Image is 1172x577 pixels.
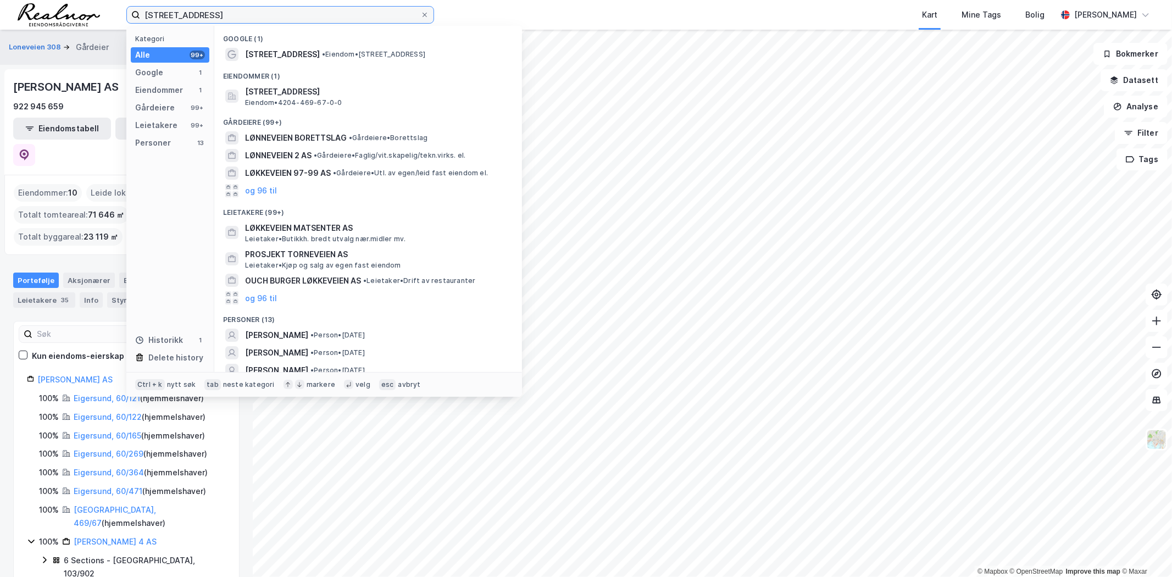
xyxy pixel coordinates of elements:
[245,167,331,180] span: LØKKEVEIEN 97-99 AS
[74,537,157,546] a: [PERSON_NAME] 4 AS
[310,348,365,357] span: Person • [DATE]
[39,392,59,405] div: 100%
[74,503,226,530] div: ( hjemmelshaver )
[13,292,75,308] div: Leietakere
[84,230,118,243] span: 23 119 ㎡
[18,3,100,26] img: realnor-logo.934646d98de889bb5806.png
[196,86,205,95] div: 1
[310,366,314,374] span: •
[13,100,64,113] div: 922 945 659
[245,248,509,261] span: PROSJEKT TORNEVEIEN AS
[245,274,361,287] span: OUCH BURGER LØKKEVEIEN AS
[115,118,213,140] button: Leietakertabell
[1093,43,1168,65] button: Bokmerker
[1115,122,1168,144] button: Filter
[245,329,308,342] span: [PERSON_NAME]
[14,184,82,202] div: Eiendommer :
[333,169,488,177] span: Gårdeiere • Utl. av egen/leid fast eiendom el.
[59,295,71,306] div: 35
[245,291,277,304] button: og 96 til
[135,84,183,97] div: Eiendommer
[322,50,425,59] span: Eiendom • [STREET_ADDRESS]
[74,447,207,461] div: ( hjemmelshaver )
[245,261,401,270] span: Leietaker • Kjøp og salg av egen fast eiendom
[196,138,205,147] div: 13
[80,292,103,308] div: Info
[214,199,522,219] div: Leietakere (99+)
[245,48,320,61] span: [STREET_ADDRESS]
[314,151,317,159] span: •
[135,48,150,62] div: Alle
[214,63,522,83] div: Eiendommer (1)
[1104,96,1168,118] button: Analyse
[245,235,406,243] span: Leietaker • Butikkh. bredt utvalg nær.midler mv.
[310,331,365,340] span: Person • [DATE]
[13,118,111,140] button: Eiendomstabell
[245,131,347,145] span: LØNNEVEIEN BORETTSLAG
[9,42,63,53] button: Loneveien 308
[86,184,164,202] div: Leide lokasjoner :
[74,429,205,442] div: ( hjemmelshaver )
[1010,568,1063,575] a: OpenStreetMap
[13,273,59,288] div: Portefølje
[74,392,204,405] div: ( hjemmelshaver )
[88,208,124,221] span: 71 646 ㎡
[74,486,142,496] a: Eigersund, 60/471
[356,380,370,389] div: velg
[140,7,420,23] input: Søk på adresse, matrikkel, gårdeiere, leietakere eller personer
[39,429,59,442] div: 100%
[119,273,187,288] div: Eiendommer
[68,186,77,199] span: 10
[223,380,275,389] div: neste kategori
[922,8,937,21] div: Kart
[1025,8,1045,21] div: Bolig
[135,35,209,43] div: Kategori
[39,535,59,548] div: 100%
[214,109,522,129] div: Gårdeiere (99+)
[322,50,325,58] span: •
[32,349,124,363] div: Kun eiendoms-eierskap
[135,119,177,132] div: Leietakere
[76,41,109,54] div: Gårdeier
[32,326,153,342] input: Søk
[39,466,59,479] div: 100%
[962,8,1001,21] div: Mine Tags
[74,485,206,498] div: ( hjemmelshaver )
[190,121,205,130] div: 99+
[148,351,203,364] div: Delete history
[363,276,366,285] span: •
[14,228,123,246] div: Totalt byggareal :
[74,468,144,477] a: Eigersund, 60/364
[1117,524,1172,577] div: Kontrollprogram for chat
[74,412,142,421] a: Eigersund, 60/122
[1117,148,1168,170] button: Tags
[1074,8,1137,21] div: [PERSON_NAME]
[13,78,121,96] div: [PERSON_NAME] AS
[135,379,165,390] div: Ctrl + k
[190,103,205,112] div: 99+
[349,134,427,142] span: Gårdeiere • Borettslag
[39,447,59,461] div: 100%
[1146,429,1167,450] img: Z
[196,68,205,77] div: 1
[245,221,509,235] span: LØKKEVEIEN MATSENTER AS
[167,380,196,389] div: nytt søk
[1117,524,1172,577] iframe: Chat Widget
[196,336,205,345] div: 1
[349,134,352,142] span: •
[37,375,113,384] a: [PERSON_NAME] AS
[74,393,140,403] a: Eigersund, 60/121
[74,505,156,528] a: [GEOGRAPHIC_DATA], 469/67
[1101,69,1168,91] button: Datasett
[214,307,522,326] div: Personer (13)
[310,348,314,357] span: •
[245,85,509,98] span: [STREET_ADDRESS]
[245,98,342,107] span: Eiendom • 4204-469-67-0-0
[307,380,335,389] div: markere
[135,66,163,79] div: Google
[190,51,205,59] div: 99+
[39,410,59,424] div: 100%
[204,379,221,390] div: tab
[14,206,129,224] div: Totalt tomteareal :
[39,485,59,498] div: 100%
